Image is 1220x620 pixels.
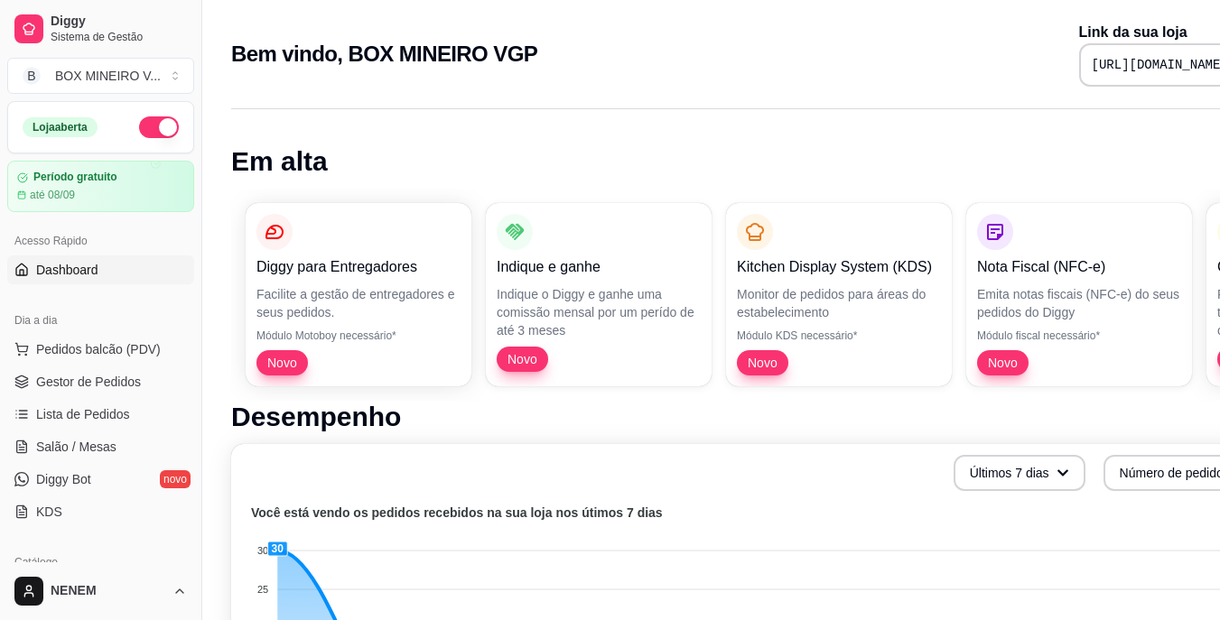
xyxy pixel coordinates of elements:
div: BOX MINEIRO V ... [55,67,161,85]
p: Indique e ganhe [497,256,701,278]
span: NENEM [51,583,165,599]
button: Select a team [7,58,194,94]
div: Catálogo [7,548,194,577]
a: Lista de Pedidos [7,400,194,429]
a: Gestor de Pedidos [7,367,194,396]
p: Módulo Motoboy necessário* [256,329,461,343]
button: Pedidos balcão (PDV) [7,335,194,364]
a: Período gratuitoaté 08/09 [7,161,194,212]
button: Nota Fiscal (NFC-e)Emita notas fiscais (NFC-e) do seus pedidos do DiggyMódulo fiscal necessário*Novo [966,203,1192,386]
button: NENEM [7,569,194,613]
tspan: 30 [257,545,268,556]
p: Módulo fiscal necessário* [977,329,1181,343]
span: KDS [36,503,62,521]
p: Indique o Diggy e ganhe uma comissão mensal por um perído de até 3 meses [497,285,701,339]
a: Salão / Mesas [7,432,194,461]
span: Diggy Bot [36,470,91,488]
h2: Bem vindo, BOX MINEIRO VGP [231,40,537,69]
article: Período gratuito [33,171,117,184]
span: Gestor de Pedidos [36,373,141,391]
p: Monitor de pedidos para áreas do estabelecimento [737,285,941,321]
p: Facilite a gestão de entregadores e seus pedidos. [256,285,461,321]
tspan: 25 [257,584,268,595]
button: Indique e ganheIndique o Diggy e ganhe uma comissão mensal por um perído de até 3 mesesNovo [486,203,712,386]
a: KDS [7,497,194,526]
span: Novo [740,354,785,372]
span: Novo [500,350,545,368]
span: B [23,67,41,85]
button: Diggy para EntregadoresFacilite a gestão de entregadores e seus pedidos.Módulo Motoboy necessário... [246,203,471,386]
span: Lista de Pedidos [36,405,130,423]
span: Novo [981,354,1025,372]
p: Nota Fiscal (NFC-e) [977,256,1181,278]
span: Dashboard [36,261,98,279]
button: Alterar Status [139,116,179,138]
p: Emita notas fiscais (NFC-e) do seus pedidos do Diggy [977,285,1181,321]
span: Diggy [51,14,187,30]
text: Você está vendo os pedidos recebidos na sua loja nos útimos 7 dias [251,505,663,520]
div: Dia a dia [7,306,194,335]
a: DiggySistema de Gestão [7,7,194,51]
span: Salão / Mesas [36,438,116,456]
button: Últimos 7 dias [954,455,1085,491]
span: Pedidos balcão (PDV) [36,340,161,358]
span: Sistema de Gestão [51,30,187,44]
a: Dashboard [7,255,194,284]
button: Kitchen Display System (KDS)Monitor de pedidos para áreas do estabelecimentoMódulo KDS necessário... [726,203,952,386]
a: Diggy Botnovo [7,465,194,494]
span: Novo [260,354,304,372]
p: Kitchen Display System (KDS) [737,256,941,278]
p: Diggy para Entregadores [256,256,461,278]
div: Acesso Rápido [7,227,194,255]
article: até 08/09 [30,188,75,202]
div: Loja aberta [23,117,98,137]
p: Módulo KDS necessário* [737,329,941,343]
